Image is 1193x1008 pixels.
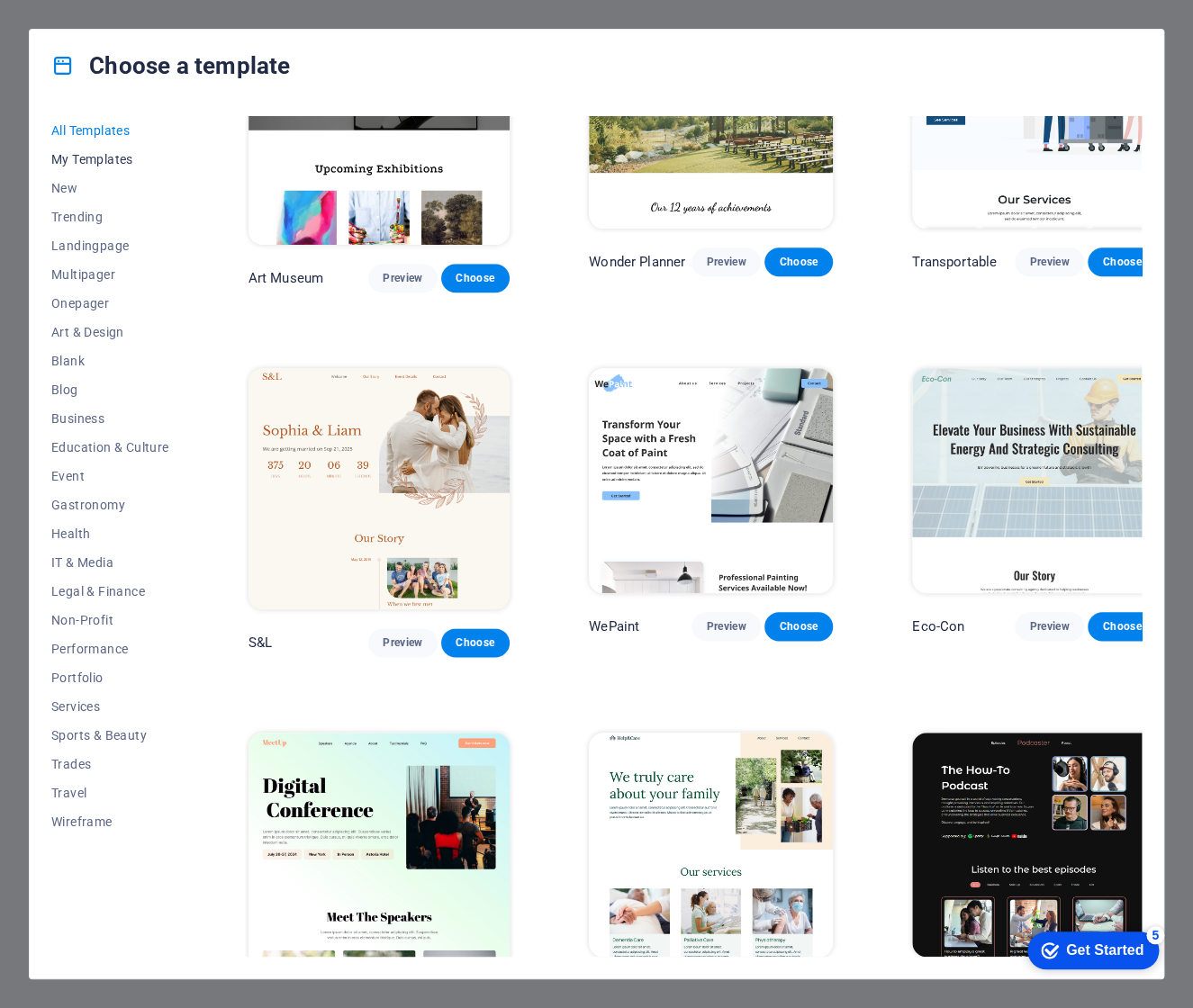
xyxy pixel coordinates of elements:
span: Preview [706,255,746,269]
span: My Templates [51,152,169,166]
button: Trending [51,202,169,231]
p: S&L [249,634,272,652]
img: Eco-Con [912,368,1156,593]
span: Trades [51,757,169,771]
div: Get Started [53,20,131,36]
img: Podcaster [912,733,1156,958]
button: Health [51,519,169,548]
button: Preview [1015,612,1083,641]
button: Travel [51,778,169,807]
span: Choose [1102,619,1142,634]
button: Landingpage [51,231,169,260]
button: Blank [51,346,169,375]
span: Choose [456,271,495,285]
span: Services [51,699,169,714]
span: Non-Profit [51,613,169,627]
button: Choose [764,612,833,641]
button: Education & Culture [51,433,169,462]
p: Eco-Con [912,617,964,635]
span: Choose [1102,255,1142,269]
button: IT & Media [51,548,169,577]
img: S&L [249,368,510,609]
button: Gastronomy [51,490,169,519]
img: Art Museum [249,4,510,246]
span: Trending [51,210,169,224]
span: Travel [51,786,169,800]
span: Preview [1029,255,1069,269]
span: Health [51,526,169,541]
span: All Templates [51,123,169,138]
h4: Choose a template [51,51,290,80]
button: Wireframe [51,807,169,836]
button: Preview [1015,247,1083,276]
span: Multipager [51,267,169,282]
span: Choose [456,635,495,650]
button: Trades [51,750,169,778]
span: Choose [779,255,818,269]
button: Multipager [51,260,169,289]
div: Get Started 5 items remaining, 0% complete [14,9,146,47]
p: WePaint [589,617,639,635]
button: Services [51,692,169,721]
button: Choose [1088,247,1156,276]
span: Preview [1029,619,1069,634]
p: Transportable [912,253,997,271]
button: Choose [764,247,833,276]
span: Event [51,469,169,483]
button: Portfolio [51,663,169,692]
span: Business [51,411,169,426]
button: Preview [691,612,760,641]
span: Legal & Finance [51,584,169,598]
button: Choose [441,628,510,657]
button: Business [51,404,169,433]
img: MeetUp [249,733,510,974]
button: Preview [691,247,760,276]
span: IT & Media [51,555,169,570]
button: Preview [368,628,437,657]
button: Art & Design [51,318,169,346]
span: New [51,181,169,195]
button: All Templates [51,116,169,145]
span: Preview [383,635,422,650]
span: Wireframe [51,814,169,829]
button: My Templates [51,145,169,174]
div: 5 [133,4,151,22]
span: Preview [383,271,422,285]
button: Preview [368,264,437,292]
p: Wonder Planner [589,253,685,271]
span: Portfolio [51,670,169,685]
span: Art & Design [51,325,169,339]
img: WePaint [589,368,833,593]
button: Choose [441,264,510,292]
span: Sports & Beauty [51,728,169,742]
span: Choose [779,619,818,634]
button: Non-Profit [51,606,169,634]
span: Performance [51,642,169,656]
button: Legal & Finance [51,577,169,606]
button: Event [51,462,169,490]
p: Art Museum [249,269,323,287]
span: Gastronomy [51,498,169,512]
span: Education & Culture [51,440,169,454]
img: Transportable [912,4,1156,229]
span: Blog [51,382,169,397]
button: Performance [51,634,169,663]
span: Preview [706,619,746,634]
span: Blank [51,354,169,368]
img: Wonder Planner [589,4,833,229]
img: Help & Care [589,733,833,958]
button: Sports & Beauty [51,721,169,750]
button: Onepager [51,289,169,318]
button: Choose [1088,612,1156,641]
span: Onepager [51,296,169,310]
button: New [51,174,169,202]
span: Landingpage [51,238,169,253]
button: Blog [51,375,169,404]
